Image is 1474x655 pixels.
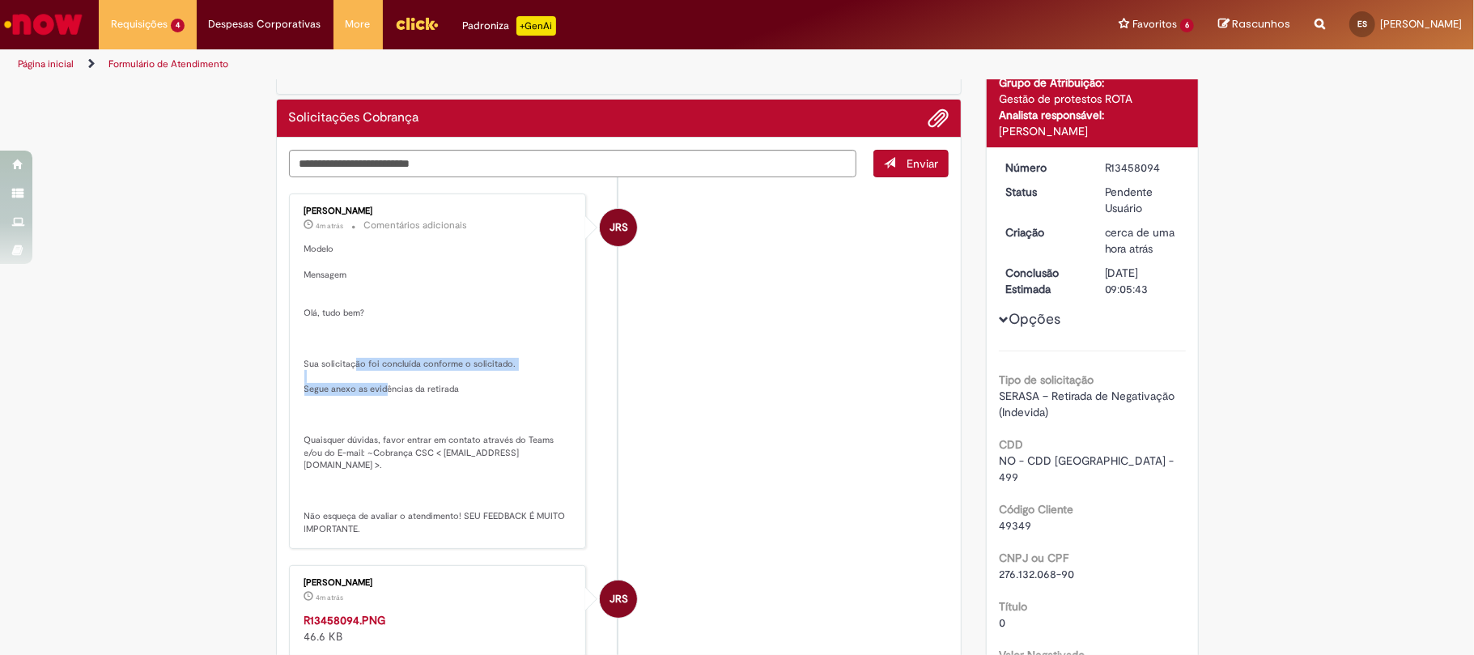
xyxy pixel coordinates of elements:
span: ES [1357,19,1367,29]
div: Jackeline Renata Silva Dos Santos [600,209,637,246]
div: Padroniza [463,16,556,36]
div: [PERSON_NAME] [304,578,574,588]
span: Rascunhos [1232,16,1290,32]
span: JRS [610,208,628,247]
b: CNPJ ou CPF [999,551,1068,565]
p: Modelo Mensagem Olá, tudo bem? Sua solicitação foi concluída conforme o solicitado. Segue anexo a... [304,243,574,535]
div: [PERSON_NAME] [999,123,1186,139]
span: Despesas Corporativas [209,16,321,32]
b: Código Cliente [999,502,1073,517]
h2: Solicitações Cobrança Histórico de tíquete [289,111,419,125]
img: click_logo_yellow_360x200.png [395,11,439,36]
div: Analista responsável: [999,107,1186,123]
dt: Criação [993,224,1093,240]
span: 4m atrás [316,221,344,231]
div: Grupo de Atribuição: [999,74,1186,91]
div: [PERSON_NAME] [304,206,574,216]
span: 49349 [999,518,1031,533]
span: Favoritos [1132,16,1177,32]
b: Tipo de solicitação [999,372,1094,387]
a: R13458094.PNG [304,613,386,627]
span: Requisições [111,16,168,32]
dt: Status [993,184,1093,200]
button: Enviar [873,150,949,177]
small: Comentários adicionais [364,219,468,232]
div: [DATE] 09:05:43 [1105,265,1180,297]
span: cerca de uma hora atrás [1105,225,1175,256]
div: 28/08/2025 14:05:39 [1105,224,1180,257]
dt: Número [993,159,1093,176]
div: R13458094 [1105,159,1180,176]
button: Adicionar anexos [928,108,949,129]
span: More [346,16,371,32]
div: Pendente Usuário [1105,184,1180,216]
time: 28/08/2025 15:19:00 [316,593,344,602]
span: 4m atrás [316,593,344,602]
a: Formulário de Atendimento [108,57,228,70]
dt: Conclusão Estimada [993,265,1093,297]
div: 46.6 KB [304,612,574,644]
div: Gestão de protestos ROTA [999,91,1186,107]
a: Rascunhos [1218,17,1290,32]
span: 276.132.068-90 [999,567,1074,581]
img: ServiceNow [2,8,85,40]
span: JRS [610,580,628,619]
span: NO - CDD [GEOGRAPHIC_DATA] - 499 [999,453,1177,484]
b: CDD [999,437,1023,452]
span: 4 [171,19,185,32]
ul: Trilhas de página [12,49,971,79]
time: 28/08/2025 14:05:39 [1105,225,1175,256]
time: 28/08/2025 15:19:42 [316,221,344,231]
textarea: Digite sua mensagem aqui... [289,150,857,178]
span: 6 [1180,19,1194,32]
div: Jackeline Renata Silva Dos Santos [600,581,637,618]
span: SERASA – Retirada de Negativação (Indevida) [999,389,1178,419]
span: 0 [999,615,1005,630]
a: Página inicial [18,57,74,70]
span: [PERSON_NAME] [1380,17,1462,31]
p: +GenAi [516,16,556,36]
span: Enviar [907,156,938,171]
b: Título [999,599,1027,614]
